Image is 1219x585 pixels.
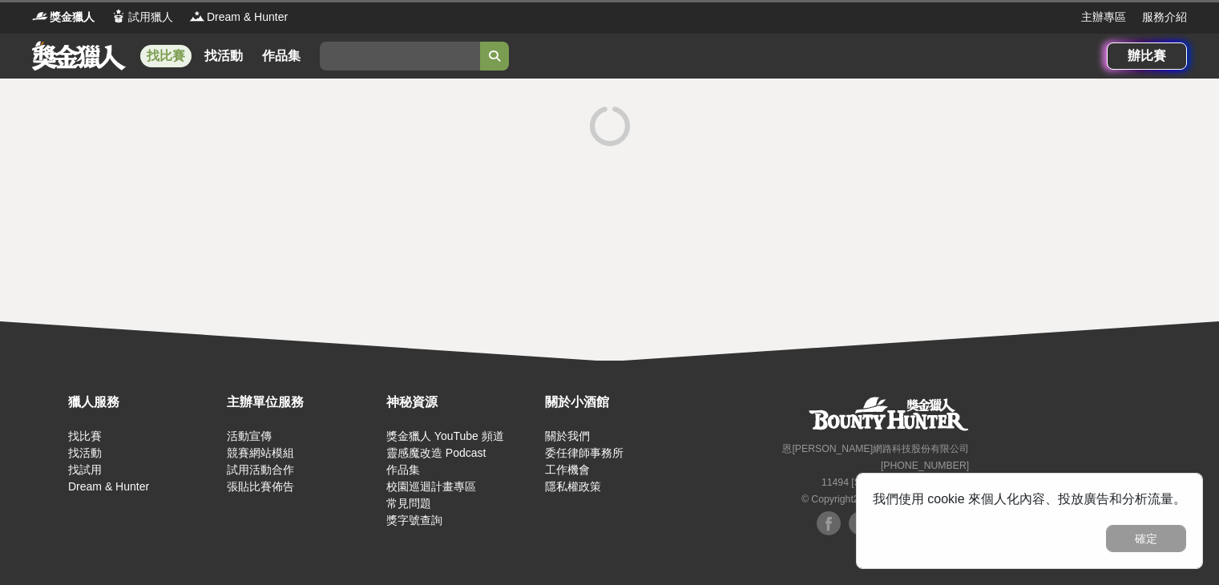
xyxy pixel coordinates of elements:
[386,393,537,412] div: 神秘資源
[1142,9,1187,26] a: 服務介紹
[782,443,969,454] small: 恩[PERSON_NAME]網路科技股份有限公司
[227,446,294,459] a: 競賽網站模組
[821,477,969,488] small: 11494 [STREET_ADDRESS] 3 樓
[386,446,486,459] a: 靈感魔改造 Podcast
[545,393,696,412] div: 關於小酒館
[189,8,205,24] img: Logo
[207,9,288,26] span: Dream & Hunter
[128,9,173,26] span: 試用獵人
[545,463,590,476] a: 工作機會
[1081,9,1126,26] a: 主辦專區
[140,45,192,67] a: 找比賽
[386,497,431,510] a: 常見問題
[50,9,95,26] span: 獎金獵人
[1106,525,1186,552] button: 確定
[68,430,102,442] a: 找比賽
[198,45,249,67] a: 找活動
[545,430,590,442] a: 關於我們
[189,9,288,26] a: LogoDream & Hunter
[68,463,102,476] a: 找試用
[386,514,442,526] a: 獎字號查詢
[111,9,173,26] a: Logo試用獵人
[545,480,601,493] a: 隱私權政策
[1107,42,1187,70] a: 辦比賽
[111,8,127,24] img: Logo
[68,393,219,412] div: 獵人服務
[817,511,841,535] img: Facebook
[849,511,873,535] img: Facebook
[881,460,969,471] small: [PHONE_NUMBER]
[545,446,624,459] a: 委任律師事務所
[68,480,149,493] a: Dream & Hunter
[227,430,272,442] a: 活動宣傳
[227,463,294,476] a: 試用活動合作
[386,463,420,476] a: 作品集
[801,494,969,505] small: © Copyright 2025 . All Rights Reserved.
[227,480,294,493] a: 張貼比賽佈告
[873,492,1186,506] span: 我們使用 cookie 來個人化內容、投放廣告和分析流量。
[386,480,476,493] a: 校園巡迴計畫專區
[32,9,95,26] a: Logo獎金獵人
[32,8,48,24] img: Logo
[227,393,377,412] div: 主辦單位服務
[68,446,102,459] a: 找活動
[386,430,504,442] a: 獎金獵人 YouTube 頻道
[256,45,307,67] a: 作品集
